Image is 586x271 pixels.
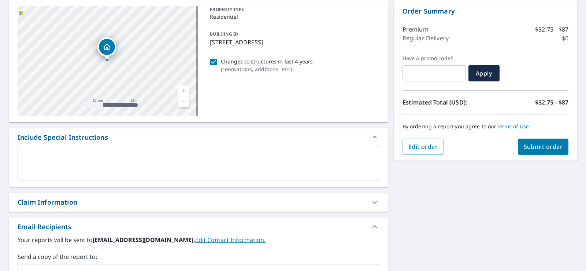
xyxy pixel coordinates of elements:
span: Edit order [408,143,438,151]
div: Include Special Instructions [18,132,108,142]
button: Edit order [403,139,444,155]
span: Submit order [524,143,563,151]
p: $32.75 - $87 [535,98,568,107]
p: Order Summary [403,6,568,16]
div: Claim Information [9,193,388,212]
p: $0 [562,34,568,43]
b: [EMAIL_ADDRESS][DOMAIN_NAME]. [93,236,195,244]
p: Changes to structures in last 4 years [221,58,313,65]
p: Estimated Total (USD): [403,98,486,107]
div: Email Recipients [18,222,71,232]
a: Terms of Use [497,123,529,130]
p: $32.75 - $87 [535,25,568,34]
label: Your reports will be sent to [18,235,379,244]
button: Submit order [518,139,569,155]
p: Premium [403,25,429,34]
label: Have a promo code? [403,55,466,62]
a: Current Level 19, Zoom In [178,85,189,96]
p: ( renovations, additions, etc. ) [221,65,313,73]
p: [STREET_ADDRESS] [210,38,376,47]
p: PROPERTY TYPE [210,6,376,13]
p: Residential [210,13,376,21]
p: BUILDING ID [210,31,238,37]
div: Email Recipients [9,218,388,235]
div: Include Special Instructions [9,128,388,146]
a: Current Level 19, Zoom Out [178,96,189,107]
p: Regular Delivery [403,34,449,43]
a: EditContactInfo [195,236,266,244]
button: Apply [468,65,500,81]
span: Apply [474,69,494,77]
div: Dropped pin, building 1, Residential property, 113 Dockside Dr Rockport, TX 78382 [97,37,116,60]
label: Send a copy of the report to: [18,252,379,261]
p: By ordering a report you agree to our [403,123,568,130]
div: Claim Information [18,197,77,207]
